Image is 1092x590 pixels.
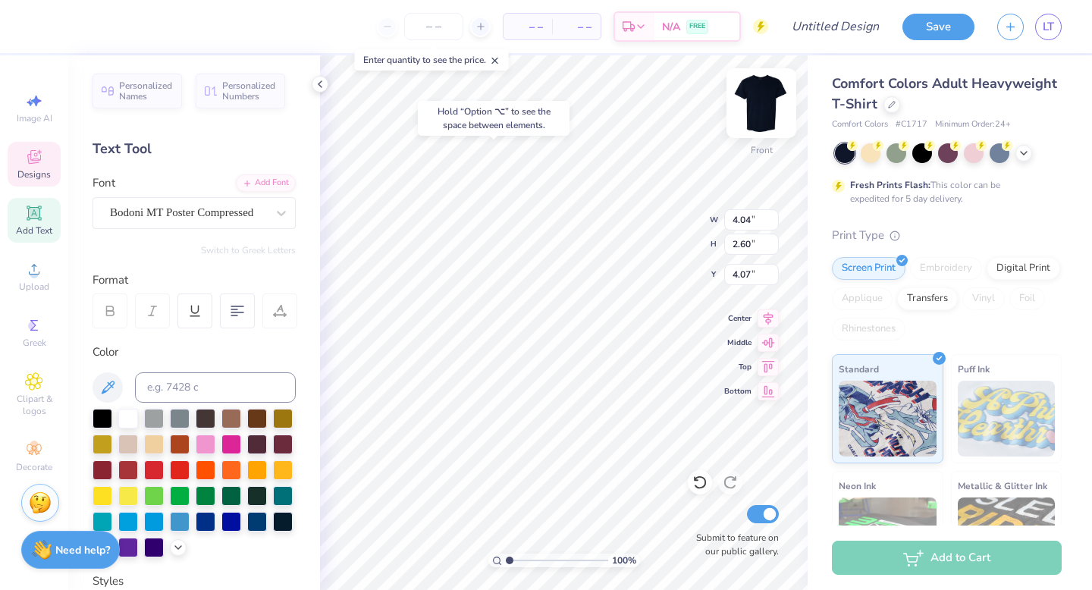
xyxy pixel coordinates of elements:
div: Hold “Option ⌥” to see the space between elements. [418,101,570,136]
span: Image AI [17,112,52,124]
div: Applique [832,287,893,310]
span: Standard [839,361,879,377]
div: Format [93,271,297,289]
label: Font [93,174,115,192]
span: 100 % [612,554,636,567]
span: Bottom [724,386,752,397]
div: Add Font [236,174,296,192]
img: Puff Ink [958,381,1056,457]
div: Color [93,344,296,361]
span: N/A [662,19,680,35]
div: Rhinestones [832,318,905,341]
span: Greek [23,337,46,349]
span: LT [1043,18,1054,36]
span: Metallic & Glitter Ink [958,478,1047,494]
span: Comfort Colors [832,118,888,131]
div: Vinyl [962,287,1005,310]
strong: Fresh Prints Flash: [850,179,930,191]
span: Top [724,362,752,372]
img: Front [731,73,792,133]
img: Standard [839,381,937,457]
span: Middle [724,337,752,348]
span: # C1717 [896,118,927,131]
span: Neon Ink [839,478,876,494]
div: Transfers [897,287,958,310]
span: Personalized Names [119,80,173,102]
span: – – [513,19,543,35]
span: Puff Ink [958,361,990,377]
label: Submit to feature on our public gallery. [688,531,779,558]
span: Add Text [16,224,52,237]
span: Designs [17,168,51,180]
div: Print Type [832,227,1062,244]
input: Untitled Design [780,11,891,42]
a: LT [1035,14,1062,40]
span: Clipart & logos [8,393,61,417]
div: Foil [1009,287,1045,310]
div: Enter quantity to see the price. [355,49,509,71]
div: Digital Print [987,257,1060,280]
div: Front [751,143,773,157]
input: e.g. 7428 c [135,372,296,403]
span: – – [561,19,591,35]
span: Center [724,313,752,324]
img: Metallic & Glitter Ink [958,497,1056,573]
span: Decorate [16,461,52,473]
input: – – [404,13,463,40]
div: Embroidery [910,257,982,280]
span: Minimum Order: 24 + [935,118,1011,131]
span: Personalized Numbers [222,80,276,102]
button: Switch to Greek Letters [201,244,296,256]
div: Text Tool [93,139,296,159]
div: This color can be expedited for 5 day delivery. [850,178,1037,206]
span: FREE [689,21,705,32]
button: Save [902,14,974,40]
div: Screen Print [832,257,905,280]
span: Comfort Colors Adult Heavyweight T-Shirt [832,74,1057,113]
img: Neon Ink [839,497,937,573]
strong: Need help? [55,543,110,557]
span: Upload [19,281,49,293]
div: Styles [93,573,296,590]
